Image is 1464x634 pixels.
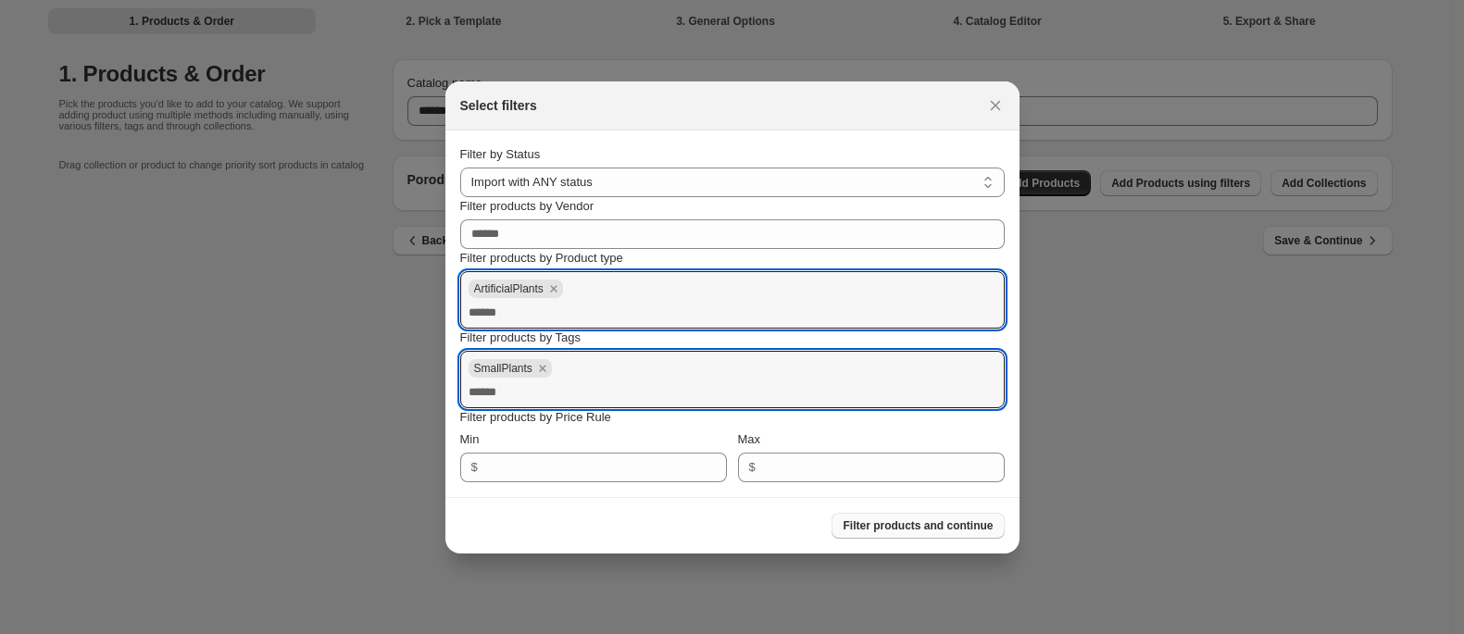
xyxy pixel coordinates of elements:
span: Filter products by Product type [460,251,623,265]
span: Filter products by Tags [460,330,582,344]
span: Filter products by Vendor [460,199,594,213]
button: Filter products and continue [832,513,1004,539]
span: Filter by Status [460,147,541,161]
p: Filter products by Price Rule [460,408,1005,427]
span: SmallPlants [474,362,532,375]
span: Min [460,432,480,446]
span: $ [749,460,756,474]
span: Max [738,432,761,446]
span: $ [471,460,478,474]
span: Filter products and continue [843,518,993,533]
span: ArtificialPlants [474,282,544,295]
h2: Select filters [460,96,537,115]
